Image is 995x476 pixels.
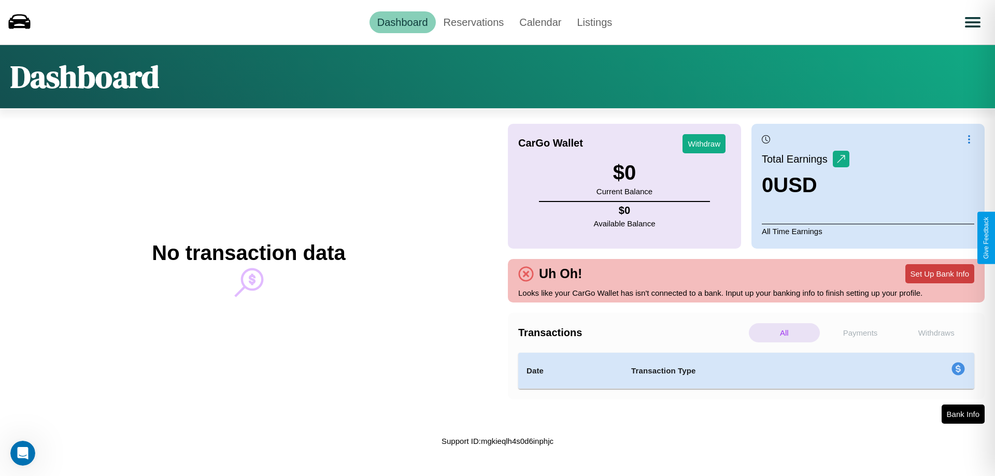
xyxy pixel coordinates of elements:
[683,134,726,153] button: Withdraw
[983,217,990,259] div: Give Feedback
[569,11,620,33] a: Listings
[942,405,985,424] button: Bank Info
[596,184,652,198] p: Current Balance
[762,224,974,238] p: All Time Earnings
[436,11,512,33] a: Reservations
[762,174,849,197] h3: 0 USD
[369,11,436,33] a: Dashboard
[594,217,656,230] p: Available Balance
[534,266,587,281] h4: Uh Oh!
[749,323,820,342] p: All
[518,286,974,300] p: Looks like your CarGo Wallet has isn't connected to a bank. Input up your banking info to finish ...
[596,161,652,184] h3: $ 0
[762,150,833,168] p: Total Earnings
[527,365,615,377] h4: Date
[958,8,987,37] button: Open menu
[631,365,866,377] h4: Transaction Type
[518,327,746,339] h4: Transactions
[901,323,972,342] p: Withdraws
[518,353,974,389] table: simple table
[442,434,553,448] p: Support ID: mgkieqlh4s0d6inphjc
[518,137,583,149] h4: CarGo Wallet
[10,55,159,98] h1: Dashboard
[10,441,35,466] iframe: Intercom live chat
[152,241,345,265] h2: No transaction data
[825,323,896,342] p: Payments
[594,205,656,217] h4: $ 0
[905,264,974,283] button: Set Up Bank Info
[511,11,569,33] a: Calendar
